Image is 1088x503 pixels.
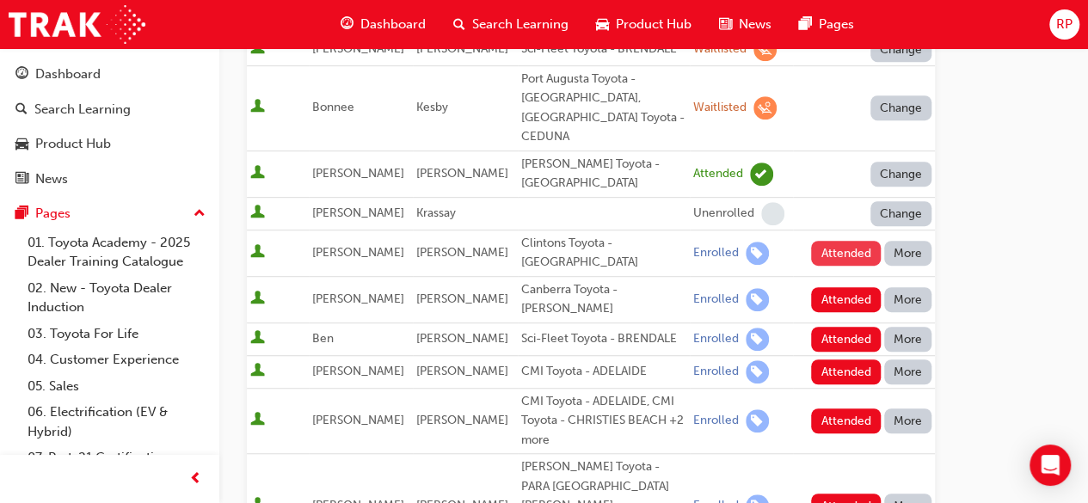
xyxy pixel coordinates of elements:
[746,288,769,311] span: learningRecordVerb_ENROLL-icon
[250,205,265,222] span: User is active
[750,163,773,186] span: learningRecordVerb_ATTEND-icon
[15,206,28,222] span: pages-icon
[312,205,404,220] span: [PERSON_NAME]
[705,7,785,42] a: news-iconNews
[416,41,508,56] span: [PERSON_NAME]
[799,14,812,35] span: pages-icon
[596,14,609,35] span: car-icon
[884,241,932,266] button: More
[21,399,212,445] a: 06. Electrification (EV & Hybrid)
[746,242,769,265] span: learningRecordVerb_ENROLL-icon
[250,291,265,308] span: User is active
[761,202,784,225] span: learningRecordVerb_NONE-icon
[189,469,202,490] span: prev-icon
[819,15,854,34] span: Pages
[327,7,440,42] a: guage-iconDashboard
[7,163,212,195] a: News
[1049,9,1079,40] button: RP
[472,15,569,34] span: Search Learning
[521,40,686,59] div: Sci-Fleet Toyota - BRENDALE
[250,244,265,261] span: User is active
[753,96,777,120] span: learningRecordVerb_WAITLIST-icon
[521,70,686,147] div: Port Augusta Toyota - [GEOGRAPHIC_DATA], [GEOGRAPHIC_DATA] Toyota - CEDUNA
[341,14,353,35] span: guage-icon
[746,409,769,432] span: learningRecordVerb_ENROLL-icon
[9,5,145,44] img: Trak
[312,166,404,181] span: [PERSON_NAME]
[250,363,265,380] span: User is active
[884,359,932,384] button: More
[15,67,28,83] span: guage-icon
[785,7,868,42] a: pages-iconPages
[884,287,932,312] button: More
[521,362,686,382] div: CMI Toyota - ADELAIDE
[250,330,265,347] span: User is active
[34,100,131,120] div: Search Learning
[746,328,769,351] span: learningRecordVerb_ENROLL-icon
[870,37,932,62] button: Change
[453,14,465,35] span: search-icon
[616,15,692,34] span: Product Hub
[693,205,754,222] div: Unenrolled
[250,99,265,116] span: User is active
[693,413,739,429] div: Enrolled
[811,327,881,352] button: Attended
[35,169,68,189] div: News
[312,413,404,427] span: [PERSON_NAME]
[416,413,508,427] span: [PERSON_NAME]
[312,41,404,56] span: [PERSON_NAME]
[416,364,508,378] span: [PERSON_NAME]
[416,331,508,346] span: [PERSON_NAME]
[753,38,777,61] span: learningRecordVerb_WAITLIST-icon
[521,392,686,451] div: CMI Toyota - ADELAIDE, CMI Toyota - CHRISTIES BEACH +2 more
[194,203,206,225] span: up-icon
[693,331,739,347] div: Enrolled
[719,14,732,35] span: news-icon
[693,166,743,182] div: Attended
[693,364,739,380] div: Enrolled
[870,95,932,120] button: Change
[870,201,932,226] button: Change
[15,102,28,118] span: search-icon
[746,360,769,383] span: learningRecordVerb_ENROLL-icon
[7,128,212,160] a: Product Hub
[739,15,771,34] span: News
[21,275,212,321] a: 02. New - Toyota Dealer Induction
[811,241,881,266] button: Attended
[440,7,582,42] a: search-iconSearch Learning
[312,100,354,114] span: Bonnee
[312,331,334,346] span: Ben
[7,58,212,90] a: Dashboard
[811,408,881,433] button: Attended
[811,359,881,384] button: Attended
[7,198,212,230] button: Pages
[521,155,686,193] div: [PERSON_NAME] Toyota - [GEOGRAPHIC_DATA]
[21,373,212,400] a: 05. Sales
[35,204,71,224] div: Pages
[7,94,212,126] a: Search Learning
[312,291,404,306] span: [PERSON_NAME]
[21,230,212,275] a: 01. Toyota Academy - 2025 Dealer Training Catalogue
[521,280,686,319] div: Canberra Toyota - [PERSON_NAME]
[582,7,705,42] a: car-iconProduct Hub
[35,64,101,84] div: Dashboard
[312,245,404,260] span: [PERSON_NAME]
[693,41,747,58] div: Waitlisted
[15,172,28,187] span: news-icon
[693,100,747,116] div: Waitlisted
[21,445,212,471] a: 07. Parts21 Certification
[693,245,739,261] div: Enrolled
[521,234,686,273] div: Clintons Toyota - [GEOGRAPHIC_DATA]
[884,408,932,433] button: More
[693,291,739,308] div: Enrolled
[1030,445,1071,486] div: Open Intercom Messenger
[35,134,111,154] div: Product Hub
[811,287,881,312] button: Attended
[521,329,686,349] div: Sci-Fleet Toyota - BRENDALE
[416,100,448,114] span: Kesby
[416,291,508,306] span: [PERSON_NAME]
[416,205,456,220] span: Krassay
[250,165,265,182] span: User is active
[21,321,212,347] a: 03. Toyota For Life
